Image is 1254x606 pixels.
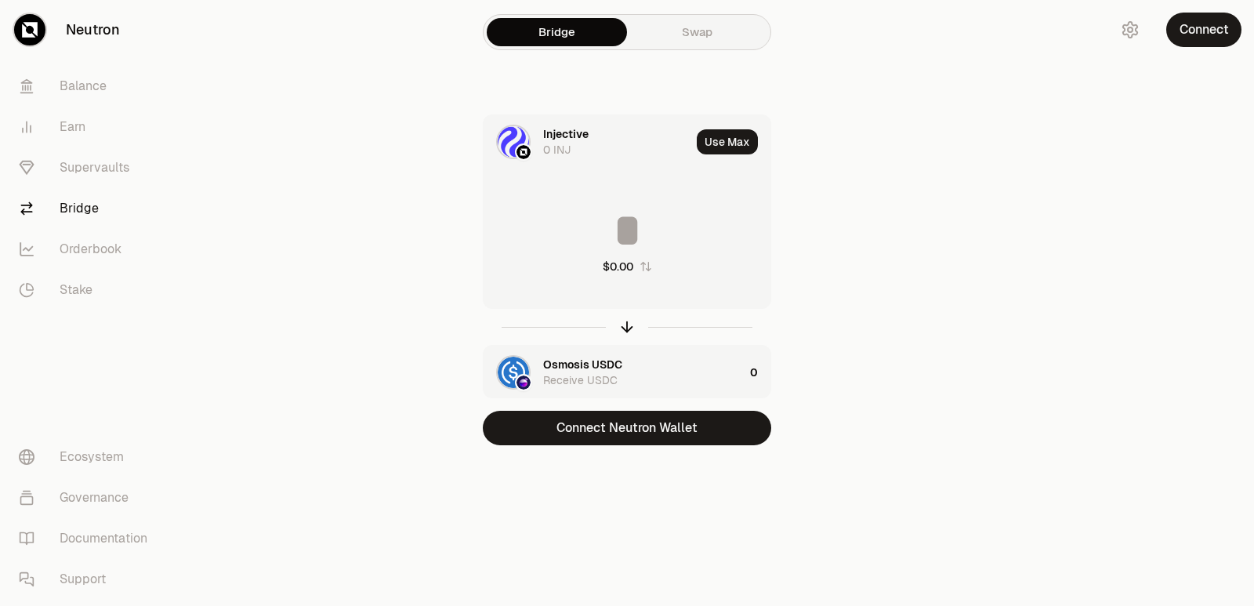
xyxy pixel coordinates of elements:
a: Stake [6,270,169,310]
button: Connect Neutron Wallet [483,411,771,445]
div: 0 INJ [543,142,571,158]
a: Supervaults [6,147,169,188]
button: $0.00 [603,259,652,274]
a: Bridge [6,188,169,229]
a: Orderbook [6,229,169,270]
a: Balance [6,66,169,107]
div: 0 [750,346,770,399]
button: Use Max [697,129,758,154]
button: USDC LogoOsmosis LogoOsmosis USDCReceive USDC0 [484,346,770,399]
a: Documentation [6,518,169,559]
img: Osmosis Logo [516,376,531,390]
a: Governance [6,477,169,518]
div: INJ LogoNeutron LogoInjective0 INJ [484,115,690,169]
a: Earn [6,107,169,147]
a: Swap [627,18,767,46]
a: Bridge [487,18,627,46]
button: Connect [1166,13,1241,47]
img: USDC Logo [498,357,529,388]
a: Ecosystem [6,437,169,477]
img: Neutron Logo [516,145,531,159]
img: INJ Logo [498,126,529,158]
div: Injective [543,126,589,142]
div: Osmosis USDC [543,357,622,372]
div: $0.00 [603,259,633,274]
a: Support [6,559,169,600]
div: USDC LogoOsmosis LogoOsmosis USDCReceive USDC [484,346,744,399]
div: Receive USDC [543,372,618,388]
